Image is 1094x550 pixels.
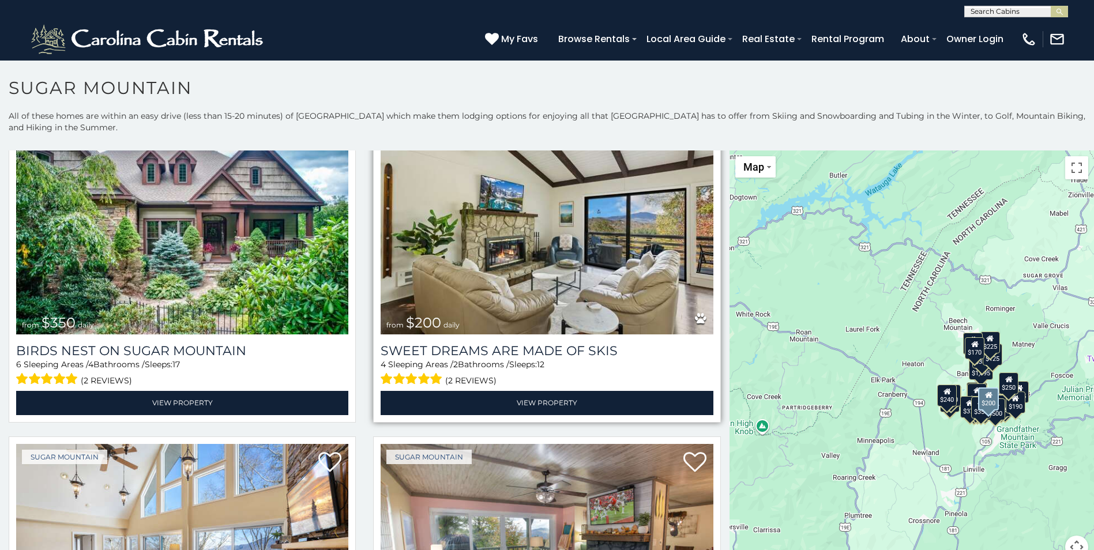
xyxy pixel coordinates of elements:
a: Sweet Dreams Are Made Of Skis [381,343,713,359]
span: 12 [537,359,544,370]
div: $240 [937,385,957,406]
a: Sugar Mountain [386,450,472,464]
div: $200 [978,387,999,410]
span: $200 [406,314,441,331]
div: $375 [960,396,980,418]
div: Sleeping Areas / Bathrooms / Sleeps: [16,359,348,388]
div: Sleeping Areas / Bathrooms / Sleeps: [381,359,713,388]
span: daily [78,321,94,329]
img: Birds Nest On Sugar Mountain [16,112,348,334]
a: View Property [381,391,713,415]
a: Add to favorites [683,451,706,475]
img: mail-regular-white.png [1049,31,1065,47]
button: Change map style [735,156,776,178]
a: Real Estate [736,29,800,49]
span: from [386,321,404,329]
a: Owner Login [941,29,1009,49]
a: My Favs [485,32,541,47]
img: Sweet Dreams Are Made Of Skis [381,112,713,334]
a: About [895,29,935,49]
span: $350 [42,314,76,331]
img: White-1-2.png [29,22,268,56]
div: $155 [1009,381,1029,403]
div: $125 [983,344,1002,366]
span: (2 reviews) [81,373,132,388]
div: $195 [991,395,1011,417]
span: Map [743,161,764,173]
span: from [22,321,39,329]
a: View Property [16,391,348,415]
span: 4 [88,359,93,370]
span: My Favs [501,32,538,46]
a: Add to favorites [318,451,341,475]
div: $240 [963,333,983,355]
a: Birds Nest On Sugar Mountain [16,343,348,359]
a: Browse Rentals [552,29,636,49]
a: Sweet Dreams Are Made Of Skis from $200 daily [381,112,713,334]
div: $225 [980,331,1000,353]
div: $190 [967,382,986,404]
div: $300 [967,383,987,405]
a: Sugar Mountain [22,450,107,464]
div: $250 [999,372,1018,394]
div: $1,095 [969,358,993,380]
img: phone-regular-white.png [1021,31,1037,47]
span: (2 reviews) [445,373,497,388]
button: Toggle fullscreen view [1065,156,1088,179]
span: 2 [453,359,458,370]
span: 17 [172,359,180,370]
a: Rental Program [806,29,890,49]
a: Local Area Guide [641,29,731,49]
span: 4 [381,359,386,370]
span: daily [443,321,460,329]
div: $170 [965,337,984,359]
span: 6 [16,359,21,370]
div: $190 [1006,391,1025,413]
div: $350 [971,397,991,419]
a: Birds Nest On Sugar Mountain from $350 daily [16,112,348,334]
